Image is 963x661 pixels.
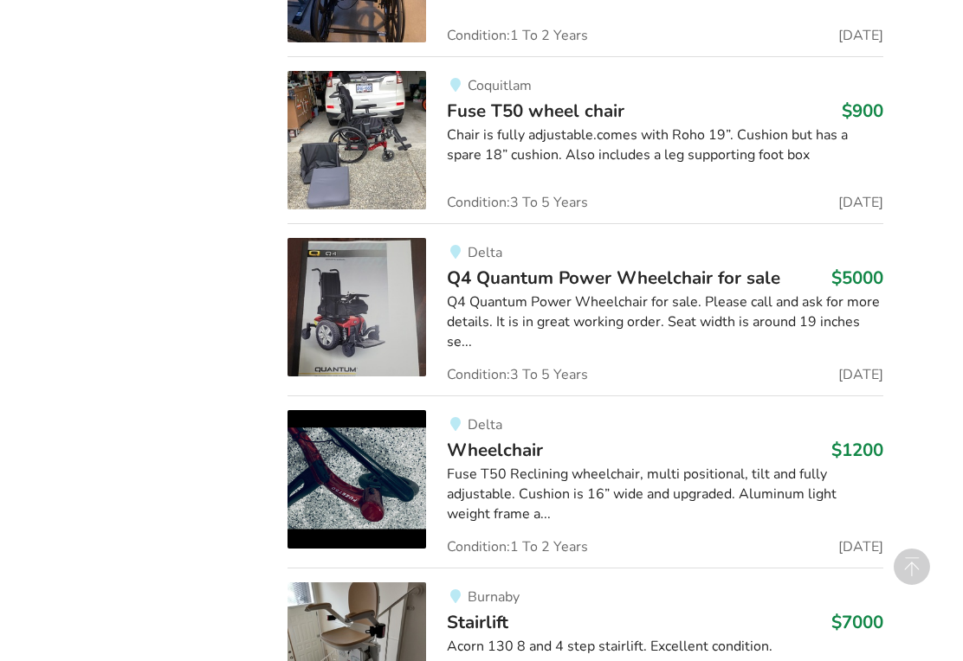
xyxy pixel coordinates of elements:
span: [DATE] [838,29,883,42]
h3: $7000 [831,611,883,633]
h3: $1200 [831,439,883,461]
span: Wheelchair [447,438,543,462]
span: Condition: 1 To 2 Years [447,540,588,554]
a: mobility-wheelchair DeltaWheelchair$1200Fuse T50 Reclining wheelchair, multi positional, tilt and... [288,395,882,568]
div: Fuse T50 Reclining wheelchair, multi positional, tilt and fully adjustable. Cushion is 16” wide a... [447,465,882,524]
span: Q4 Quantum Power Wheelchair for sale [447,266,780,290]
span: [DATE] [838,368,883,382]
div: Chair is fully adjustable.comes with Roho 19”. Cushion but has a spare 18” cushion. Also includes... [447,125,882,165]
span: Condition: 3 To 5 Years [447,368,588,382]
span: [DATE] [838,540,883,554]
span: Stairlift [447,610,508,634]
img: mobility-q4 quantum power wheelchair for sale [288,238,426,376]
h3: $900 [842,99,883,122]
span: Coquitlam [468,76,532,95]
div: Acorn 130 8 and 4 step stairlift. Excellent condition. [447,637,882,657]
a: mobility-fuse t50 wheel chairCoquitlamFuse T50 wheel chair$900Chair is fully adjustable.comes wit... [288,56,882,223]
span: [DATE] [838,196,883,209]
div: Q4 Quantum Power Wheelchair for sale. Please call and ask for more details. It is in great workin... [447,292,882,352]
span: Delta [468,243,502,262]
span: Delta [468,415,502,434]
img: mobility-wheelchair [288,410,426,549]
h3: $5000 [831,266,883,289]
span: Condition: 1 To 2 Years [447,29,588,42]
span: Condition: 3 To 5 Years [447,196,588,209]
span: Fuse T50 wheel chair [447,99,624,123]
a: mobility-q4 quantum power wheelchair for saleDeltaQ4 Quantum Power Wheelchair for sale$5000Q4 Qua... [288,223,882,395]
span: Burnaby [468,587,520,606]
img: mobility-fuse t50 wheel chair [288,71,426,209]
